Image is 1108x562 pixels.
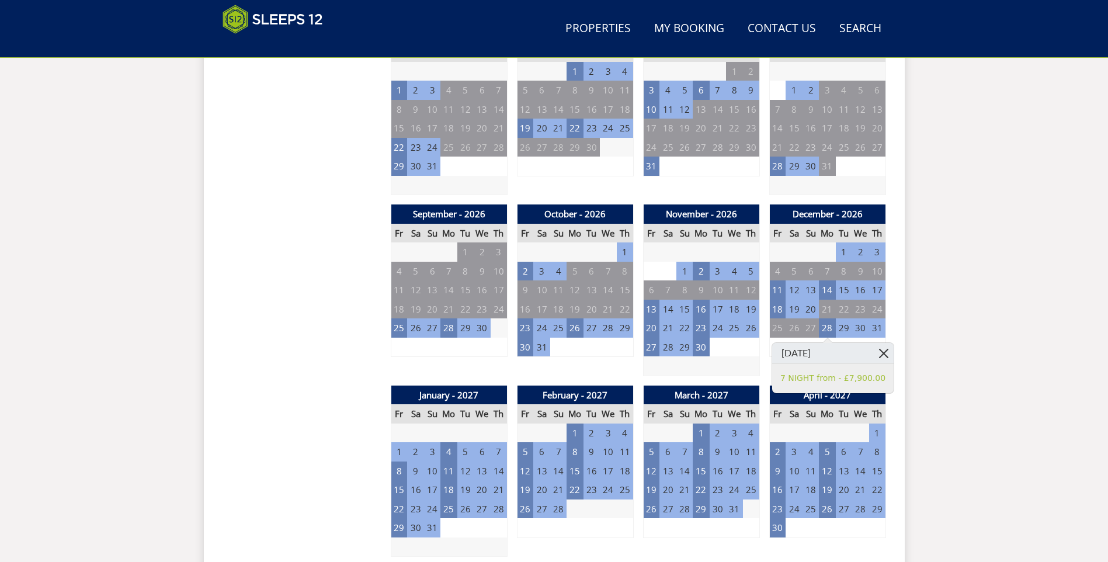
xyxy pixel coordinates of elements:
[491,404,507,424] th: Th
[583,262,600,281] td: 6
[407,318,423,338] td: 26
[617,300,633,319] td: 22
[457,280,474,300] td: 15
[517,404,533,424] th: Fr
[457,242,474,262] td: 1
[491,138,507,157] td: 28
[693,138,709,157] td: 27
[550,300,567,319] td: 18
[550,318,567,338] td: 25
[517,81,533,100] td: 5
[836,318,852,338] td: 29
[643,386,759,405] th: March - 2027
[743,81,759,100] td: 9
[769,119,786,138] td: 14
[772,343,894,363] h3: [DATE]
[659,224,676,243] th: Sa
[769,224,786,243] th: Fr
[819,318,835,338] td: 28
[583,81,600,100] td: 9
[693,318,709,338] td: 23
[600,300,616,319] td: 21
[550,224,567,243] th: Su
[659,280,676,300] td: 7
[457,138,474,157] td: 26
[533,280,550,300] td: 10
[440,318,457,338] td: 28
[517,280,533,300] td: 9
[407,119,423,138] td: 16
[852,119,869,138] td: 19
[617,81,633,100] td: 11
[533,100,550,119] td: 13
[391,224,407,243] th: Fr
[474,300,490,319] td: 23
[786,280,802,300] td: 12
[693,81,709,100] td: 6
[474,138,490,157] td: 27
[803,300,819,319] td: 20
[786,300,802,319] td: 19
[836,81,852,100] td: 4
[407,100,423,119] td: 9
[457,300,474,319] td: 22
[780,372,885,384] a: 7 NIGHT from - £7,900.00
[617,262,633,281] td: 8
[643,138,659,157] td: 24
[491,100,507,119] td: 14
[391,100,407,119] td: 8
[583,318,600,338] td: 27
[710,138,726,157] td: 28
[457,81,474,100] td: 5
[769,138,786,157] td: 21
[567,318,583,338] td: 26
[440,280,457,300] td: 14
[803,100,819,119] td: 9
[693,100,709,119] td: 13
[743,119,759,138] td: 23
[617,119,633,138] td: 25
[517,138,533,157] td: 26
[391,318,407,338] td: 25
[819,119,835,138] td: 17
[869,318,885,338] td: 31
[803,81,819,100] td: 2
[786,318,802,338] td: 26
[457,404,474,424] th: Tu
[710,300,726,319] td: 17
[391,81,407,100] td: 1
[457,119,474,138] td: 19
[852,138,869,157] td: 26
[743,280,759,300] td: 12
[407,404,423,424] th: Sa
[440,404,457,424] th: Mo
[693,224,709,243] th: Mo
[391,300,407,319] td: 18
[407,300,423,319] td: 19
[769,204,885,224] th: December - 2026
[819,224,835,243] th: Mo
[786,81,802,100] td: 1
[710,224,726,243] th: Tu
[600,81,616,100] td: 10
[659,338,676,357] td: 28
[803,262,819,281] td: 6
[769,157,786,176] td: 28
[852,81,869,100] td: 5
[407,81,423,100] td: 2
[617,280,633,300] td: 15
[223,5,323,34] img: Sleeps 12
[457,224,474,243] th: Tu
[693,280,709,300] td: 9
[869,119,885,138] td: 20
[710,318,726,338] td: 24
[424,100,440,119] td: 10
[407,262,423,281] td: 5
[693,262,709,281] td: 2
[769,262,786,281] td: 4
[550,280,567,300] td: 11
[440,224,457,243] th: Mo
[769,318,786,338] td: 25
[440,100,457,119] td: 11
[803,157,819,176] td: 30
